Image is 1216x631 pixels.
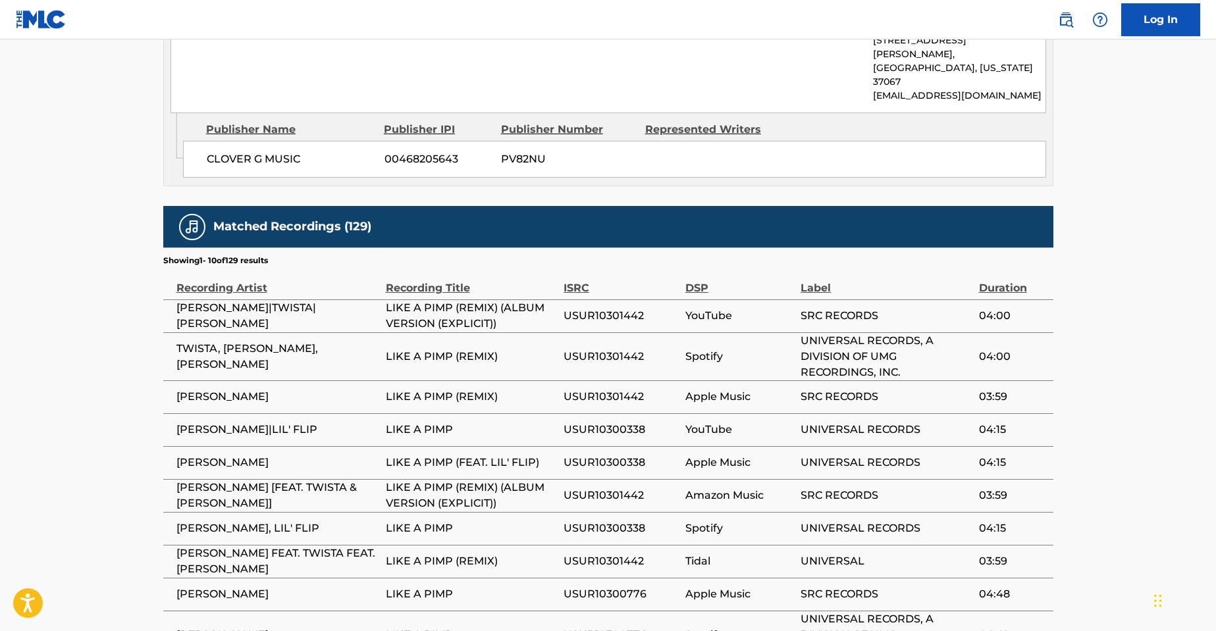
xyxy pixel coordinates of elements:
[1121,3,1200,36] a: Log In
[184,219,200,235] img: Matched Recordings
[176,422,379,438] span: [PERSON_NAME]|LIL' FLIP
[386,553,557,569] span: LIKE A PIMP (REMIX)
[176,266,379,296] div: Recording Artist
[564,488,679,503] span: USUR10301442
[213,219,371,234] h5: Matched Recordings (129)
[564,422,679,438] span: USUR10300338
[16,10,66,29] img: MLC Logo
[685,389,794,405] span: Apple Music
[1058,12,1074,28] img: search
[873,34,1045,61] p: [STREET_ADDRESS][PERSON_NAME],
[979,488,1047,503] span: 03:59
[1053,7,1079,33] a: Public Search
[801,333,972,380] span: UNIVERSAL RECORDS, A DIVISION OF UMG RECORDINGS, INC.
[685,488,794,503] span: Amazon Music
[564,266,679,296] div: ISRC
[801,266,972,296] div: Label
[801,520,972,536] span: UNIVERSAL RECORDS
[1092,12,1108,28] img: help
[176,341,379,372] span: TWISTA, [PERSON_NAME], [PERSON_NAME]
[176,586,379,602] span: [PERSON_NAME]
[384,151,491,167] span: 00468205643
[386,520,557,536] span: LIKE A PIMP
[1150,568,1216,631] iframe: Chat Widget
[979,308,1047,324] span: 04:00
[386,300,557,332] span: LIKE A PIMP (REMIX) (ALBUM VERSION (EXPLICIT))
[873,89,1045,103] p: [EMAIL_ADDRESS][DOMAIN_NAME]
[564,455,679,470] span: USUR10300338
[564,389,679,405] span: USUR10301442
[206,122,374,138] div: Publisher Name
[501,151,635,167] span: PV82NU
[685,349,794,365] span: Spotify
[685,520,794,536] span: Spotify
[685,308,794,324] span: YouTube
[176,389,379,405] span: [PERSON_NAME]
[979,455,1047,470] span: 04:15
[176,520,379,536] span: [PERSON_NAME], LIL' FLIP
[979,586,1047,602] span: 04:48
[801,422,972,438] span: UNIVERSAL RECORDS
[564,308,679,324] span: USUR10301442
[801,553,972,569] span: UNIVERSAL
[979,349,1047,365] span: 04:00
[685,422,794,438] span: YouTube
[801,389,972,405] span: SRC RECORDS
[207,151,375,167] span: CLOVER G MUSIC
[979,266,1047,296] div: Duration
[564,349,679,365] span: USUR10301442
[163,255,268,266] p: Showing 1 - 10 of 129 results
[979,422,1047,438] span: 04:15
[979,520,1047,536] span: 04:15
[685,455,794,470] span: Apple Music
[564,586,679,602] span: USUR10300776
[564,553,679,569] span: USUR10301442
[386,266,557,296] div: Recording Title
[176,300,379,332] span: [PERSON_NAME]|TWISTA|[PERSON_NAME]
[801,586,972,602] span: SRC RECORDS
[386,422,557,438] span: LIKE A PIMP
[801,488,972,503] span: SRC RECORDS
[685,266,794,296] div: DSP
[1087,7,1113,33] div: Help
[384,122,491,138] div: Publisher IPI
[176,545,379,577] span: [PERSON_NAME] FEAT. TWISTA FEAT. [PERSON_NAME]
[801,455,972,470] span: UNIVERSAL RECORDS
[386,455,557,470] span: LIKE A PIMP (FEAT. LIL' FLIP)
[386,586,557,602] span: LIKE A PIMP
[564,520,679,536] span: USUR10300338
[176,480,379,511] span: [PERSON_NAME] [FEAT. TWISTA & [PERSON_NAME]]
[386,389,557,405] span: LIKE A PIMP (REMIX)
[873,61,1045,89] p: [GEOGRAPHIC_DATA], [US_STATE] 37067
[685,553,794,569] span: Tidal
[1154,581,1162,620] div: Drag
[386,349,557,365] span: LIKE A PIMP (REMIX)
[979,389,1047,405] span: 03:59
[386,480,557,511] span: LIKE A PIMP (REMIX) (ALBUM VERSION (EXPLICIT))
[176,455,379,470] span: [PERSON_NAME]
[801,308,972,324] span: SRC RECORDS
[979,553,1047,569] span: 03:59
[501,122,635,138] div: Publisher Number
[685,586,794,602] span: Apple Music
[645,122,780,138] div: Represented Writers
